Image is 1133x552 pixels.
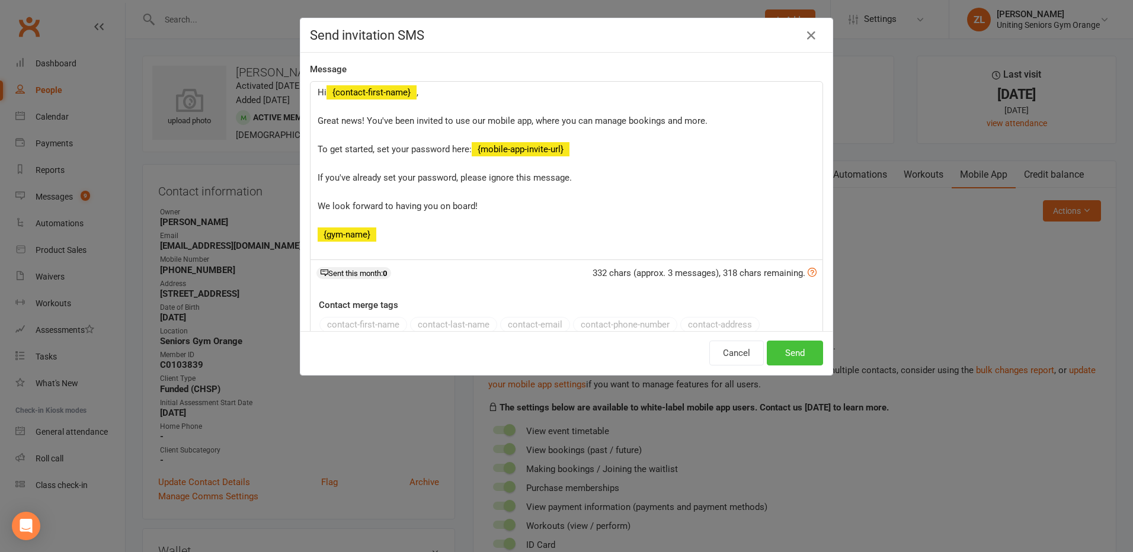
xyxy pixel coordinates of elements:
[318,87,327,98] span: Hi
[709,341,764,365] button: Cancel
[767,341,823,365] button: Send
[318,201,478,211] span: We look forward to having you on board!
[802,26,821,45] button: Close
[12,512,40,540] div: Open Intercom Messenger
[310,28,823,43] h4: Send invitation SMS
[319,298,398,312] label: Contact merge tags
[318,144,472,155] span: To get started, set your password here:
[383,269,387,278] strong: 0
[593,266,817,280] div: 332 chars (approx. 3 messages), 318 chars remaining.
[310,62,347,76] label: Message
[417,87,418,98] span: ,
[318,172,572,183] span: If you've already set your password, please ignore this message.
[316,267,391,279] div: Sent this month:
[318,115,708,126] span: Great news! You've been invited to use our mobile app, where you can manage bookings and more.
